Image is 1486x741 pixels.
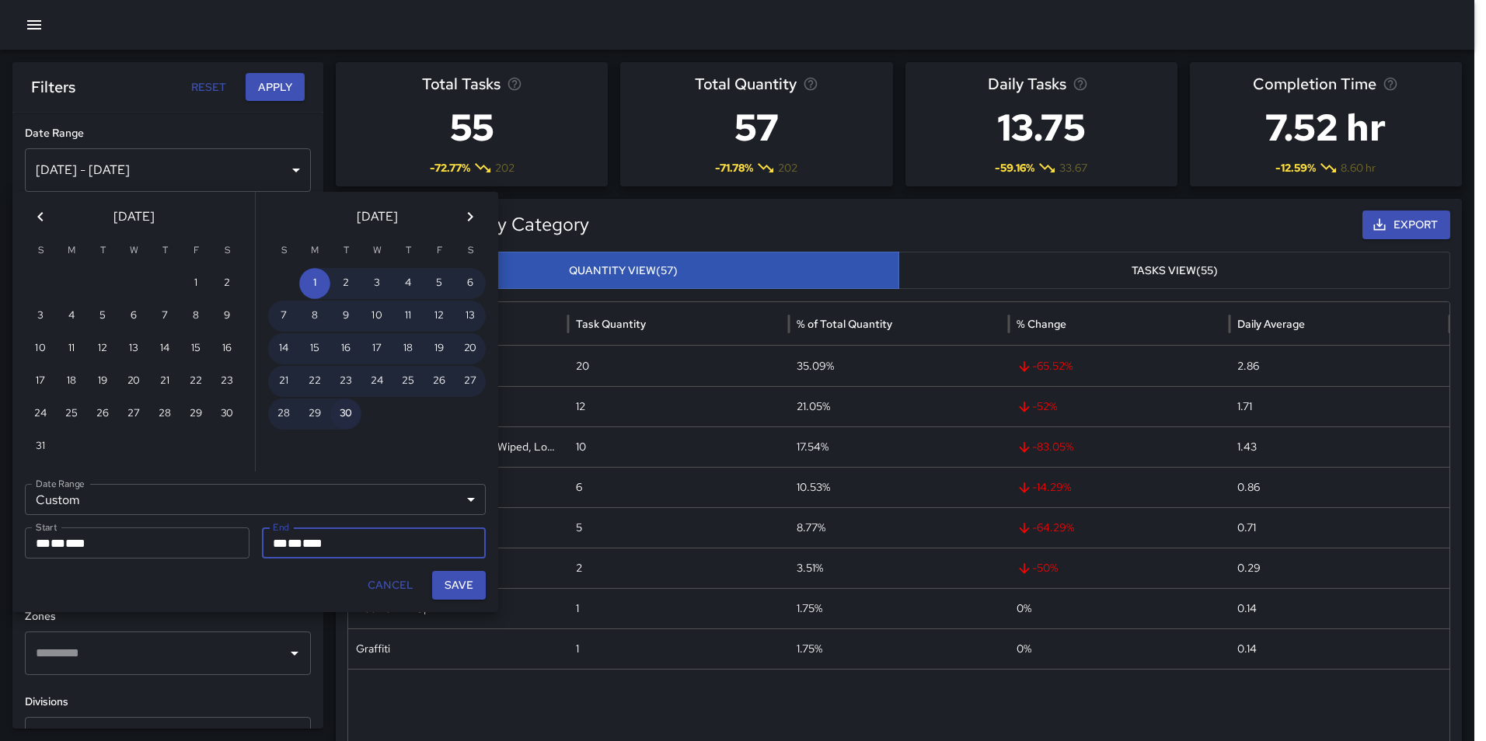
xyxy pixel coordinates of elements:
button: Previous month [25,201,56,232]
button: 13 [118,333,149,364]
span: Saturday [456,235,484,266]
label: End [273,520,289,534]
button: 24 [361,366,392,397]
button: 21 [268,366,299,397]
span: [DATE] [357,206,398,228]
button: 30 [330,398,361,430]
span: Month [273,537,288,549]
span: Year [302,537,323,549]
button: 8 [299,301,330,332]
button: 3 [25,301,56,332]
button: 13 [455,301,486,332]
button: 16 [211,333,242,364]
button: 18 [392,333,424,364]
button: 10 [25,333,56,364]
button: 23 [211,366,242,397]
button: 12 [87,333,118,364]
button: 2 [211,268,242,299]
button: 20 [118,366,149,397]
button: 2 [330,268,361,299]
button: 1 [180,268,211,299]
label: Date Range [36,477,85,490]
button: 7 [268,301,299,332]
button: 11 [392,301,424,332]
button: Save [432,571,486,600]
button: 26 [424,366,455,397]
button: 22 [299,366,330,397]
button: 29 [299,398,330,430]
button: 27 [118,398,149,430]
button: 19 [87,366,118,397]
span: Sunday [270,235,298,266]
span: Day [288,537,302,549]
span: Friday [425,235,453,266]
button: 5 [424,268,455,299]
span: Year [65,537,85,549]
button: 8 [180,301,211,332]
button: 9 [211,301,242,332]
span: Monday [58,235,85,266]
button: 1 [299,268,330,299]
span: Month [36,537,51,549]
button: 12 [424,301,455,332]
button: 5 [87,301,118,332]
label: Start [36,520,57,534]
button: 27 [455,366,486,397]
button: 25 [56,398,87,430]
button: 19 [424,333,455,364]
button: 28 [149,398,180,430]
button: 31 [25,431,56,462]
button: 30 [211,398,242,430]
button: 24 [25,398,56,430]
button: 15 [299,333,330,364]
button: 7 [149,301,180,332]
span: Saturday [213,235,241,266]
button: 29 [180,398,211,430]
button: 20 [455,333,486,364]
button: 11 [56,333,87,364]
button: 23 [330,366,361,397]
button: 4 [392,268,424,299]
span: Wednesday [120,235,148,266]
span: [DATE] [113,206,155,228]
span: Thursday [151,235,179,266]
span: Thursday [394,235,422,266]
button: 25 [392,366,424,397]
button: 4 [56,301,87,332]
span: Tuesday [332,235,360,266]
button: 18 [56,366,87,397]
button: Cancel [361,571,420,600]
button: 6 [118,301,149,332]
button: 28 [268,398,299,430]
span: Wednesday [363,235,391,266]
button: 10 [361,301,392,332]
button: 17 [361,333,392,364]
span: Sunday [26,235,54,266]
button: 17 [25,366,56,397]
span: Monday [301,235,329,266]
button: 15 [180,333,211,364]
button: 9 [330,301,361,332]
button: 6 [455,268,486,299]
button: 16 [330,333,361,364]
button: 14 [149,333,180,364]
button: 22 [180,366,211,397]
button: 14 [268,333,299,364]
div: Custom [25,484,486,515]
span: Day [51,537,65,549]
span: Friday [182,235,210,266]
button: 26 [87,398,118,430]
button: 21 [149,366,180,397]
span: Tuesday [89,235,117,266]
button: 3 [361,268,392,299]
button: Next month [455,201,486,232]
